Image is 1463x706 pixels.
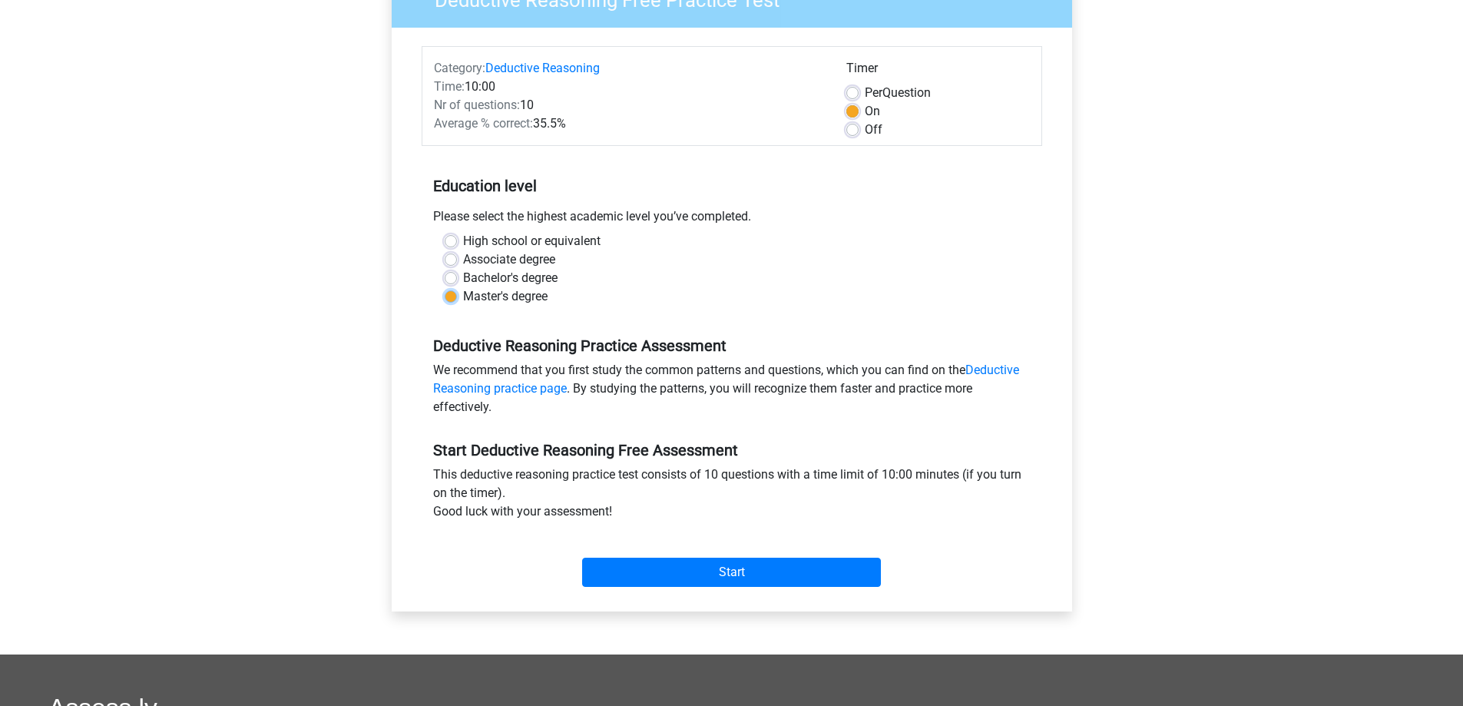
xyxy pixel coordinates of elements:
div: 35.5% [422,114,835,133]
label: Master's degree [463,287,548,306]
label: High school or equivalent [463,232,601,250]
a: Deductive Reasoning [485,61,600,75]
div: 10:00 [422,78,835,96]
span: Average % correct: [434,116,533,131]
div: Please select the highest academic level you’ve completed. [422,207,1042,232]
label: On [865,102,880,121]
h5: Education level [433,171,1031,201]
h5: Deductive Reasoning Practice Assessment [433,336,1031,355]
input: Start [582,558,881,587]
div: 10 [422,96,835,114]
label: Question [865,84,931,102]
label: Associate degree [463,250,555,269]
span: Category: [434,61,485,75]
div: This deductive reasoning practice test consists of 10 questions with a time limit of 10:00 minute... [422,466,1042,527]
label: Off [865,121,882,139]
span: Nr of questions: [434,98,520,112]
div: We recommend that you first study the common patterns and questions, which you can find on the . ... [422,361,1042,423]
h5: Start Deductive Reasoning Free Assessment [433,441,1031,459]
span: Time: [434,79,465,94]
div: Timer [846,59,1030,84]
span: Per [865,85,882,100]
label: Bachelor's degree [463,269,558,287]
